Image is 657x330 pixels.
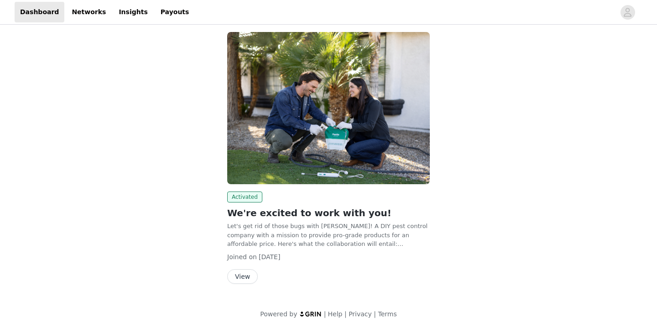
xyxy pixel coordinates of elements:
[227,253,257,261] span: Joined on
[113,2,153,22] a: Insights
[227,269,258,284] button: View
[227,222,430,249] p: Let's get rid of those bugs with [PERSON_NAME]! A DIY pest control company with a mission to prov...
[328,310,343,318] a: Help
[227,273,258,280] a: View
[15,2,64,22] a: Dashboard
[227,32,430,184] img: Pestie
[623,5,632,20] div: avatar
[227,192,262,202] span: Activated
[378,310,396,318] a: Terms
[259,253,280,261] span: [DATE]
[299,311,322,317] img: logo
[155,2,195,22] a: Payouts
[344,310,347,318] span: |
[374,310,376,318] span: |
[227,206,430,220] h2: We're excited to work with you!
[324,310,326,318] span: |
[260,310,297,318] span: Powered by
[66,2,111,22] a: Networks
[349,310,372,318] a: Privacy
